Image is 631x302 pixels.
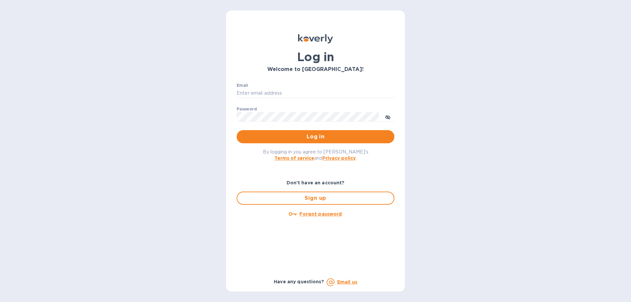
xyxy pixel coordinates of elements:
[274,155,314,161] a: Terms of service
[237,192,394,205] button: Sign up
[381,110,394,123] button: toggle password visibility
[243,194,388,202] span: Sign up
[237,66,394,73] h3: Welcome to [GEOGRAPHIC_DATA]!
[337,279,357,285] a: Email us
[242,133,389,141] span: Log in
[237,83,248,87] label: Email
[263,149,368,161] span: By logging in you agree to [PERSON_NAME]'s and .
[322,155,356,161] a: Privacy policy
[299,211,342,217] u: Forgot password
[237,107,257,111] label: Password
[274,279,324,284] b: Have any questions?
[237,50,394,64] h1: Log in
[287,180,345,185] b: Don't have an account?
[237,88,394,98] input: Enter email address
[237,130,394,143] button: Log in
[298,34,333,43] img: Koverly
